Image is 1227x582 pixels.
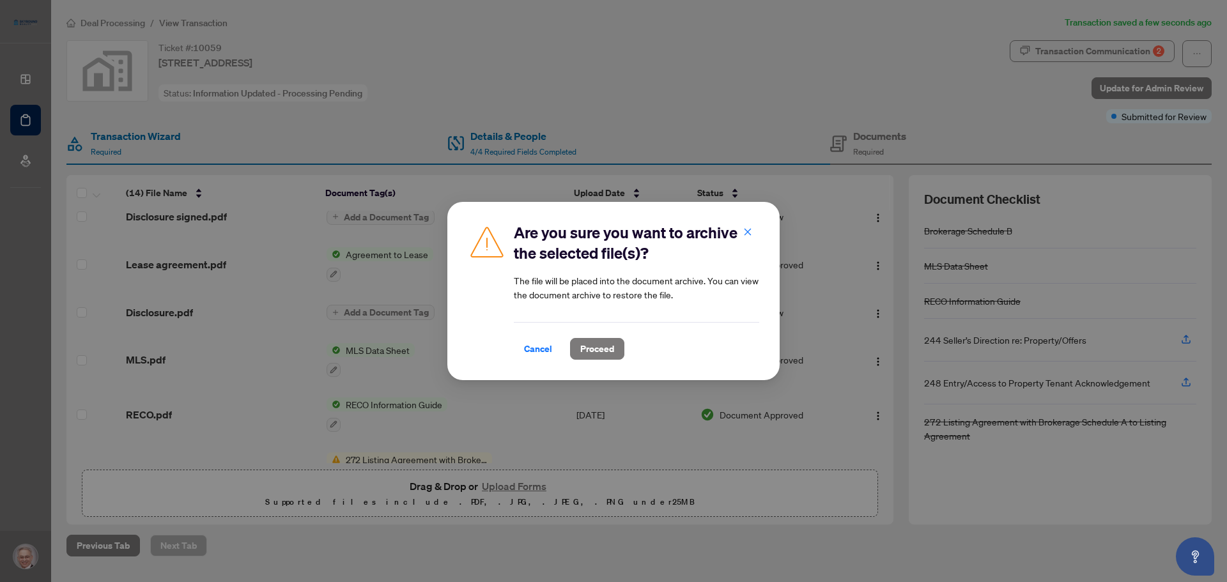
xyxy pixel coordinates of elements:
[524,339,552,359] span: Cancel
[514,222,759,263] h2: Are you sure you want to archive the selected file(s)?
[570,338,624,360] button: Proceed
[580,339,614,359] span: Proceed
[514,273,759,302] article: The file will be placed into the document archive. You can view the document archive to restore t...
[514,338,562,360] button: Cancel
[1176,537,1214,576] button: Open asap
[468,222,506,261] img: Caution Icon
[743,227,752,236] span: close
